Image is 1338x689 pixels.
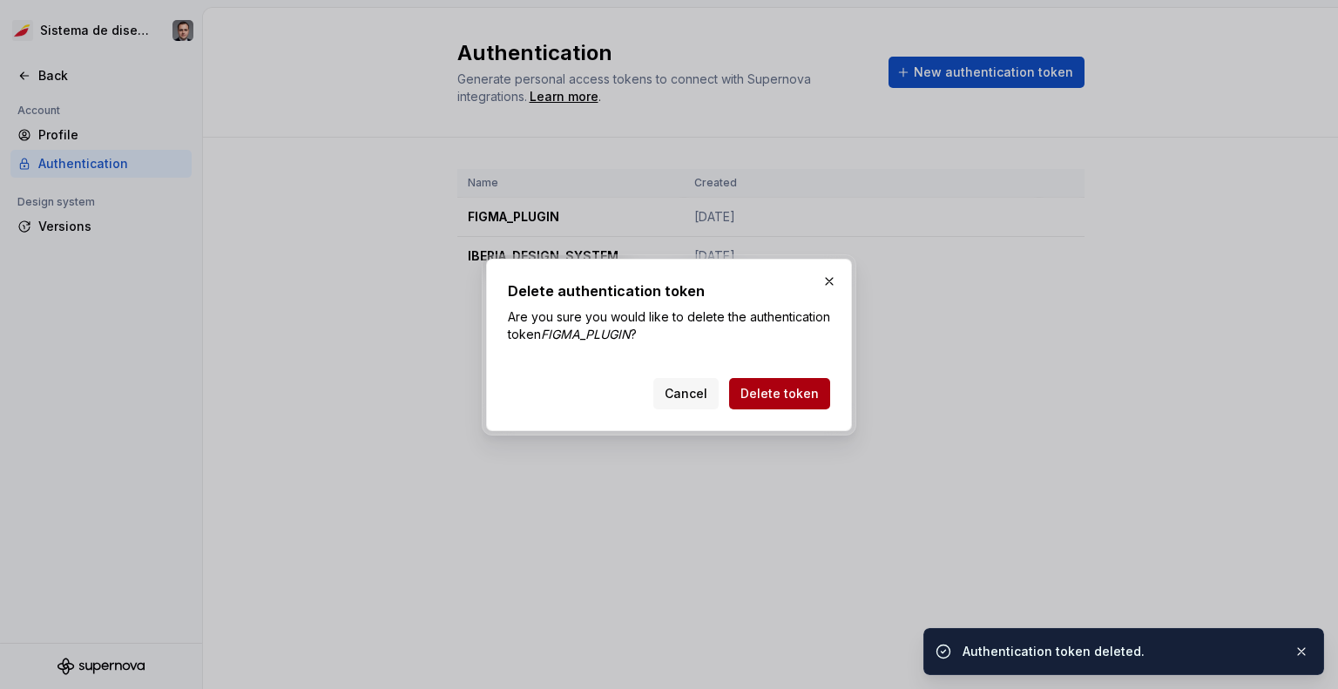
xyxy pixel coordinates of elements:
span: Cancel [665,385,707,402]
h2: Delete authentication token [508,280,830,301]
button: Cancel [653,378,719,409]
span: Delete token [740,385,819,402]
div: Authentication token deleted. [963,643,1280,660]
i: FIGMA_PLUGIN [541,327,631,341]
button: Delete token [729,378,830,409]
p: Are you sure you would like to delete the authentication token ? [508,308,830,343]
